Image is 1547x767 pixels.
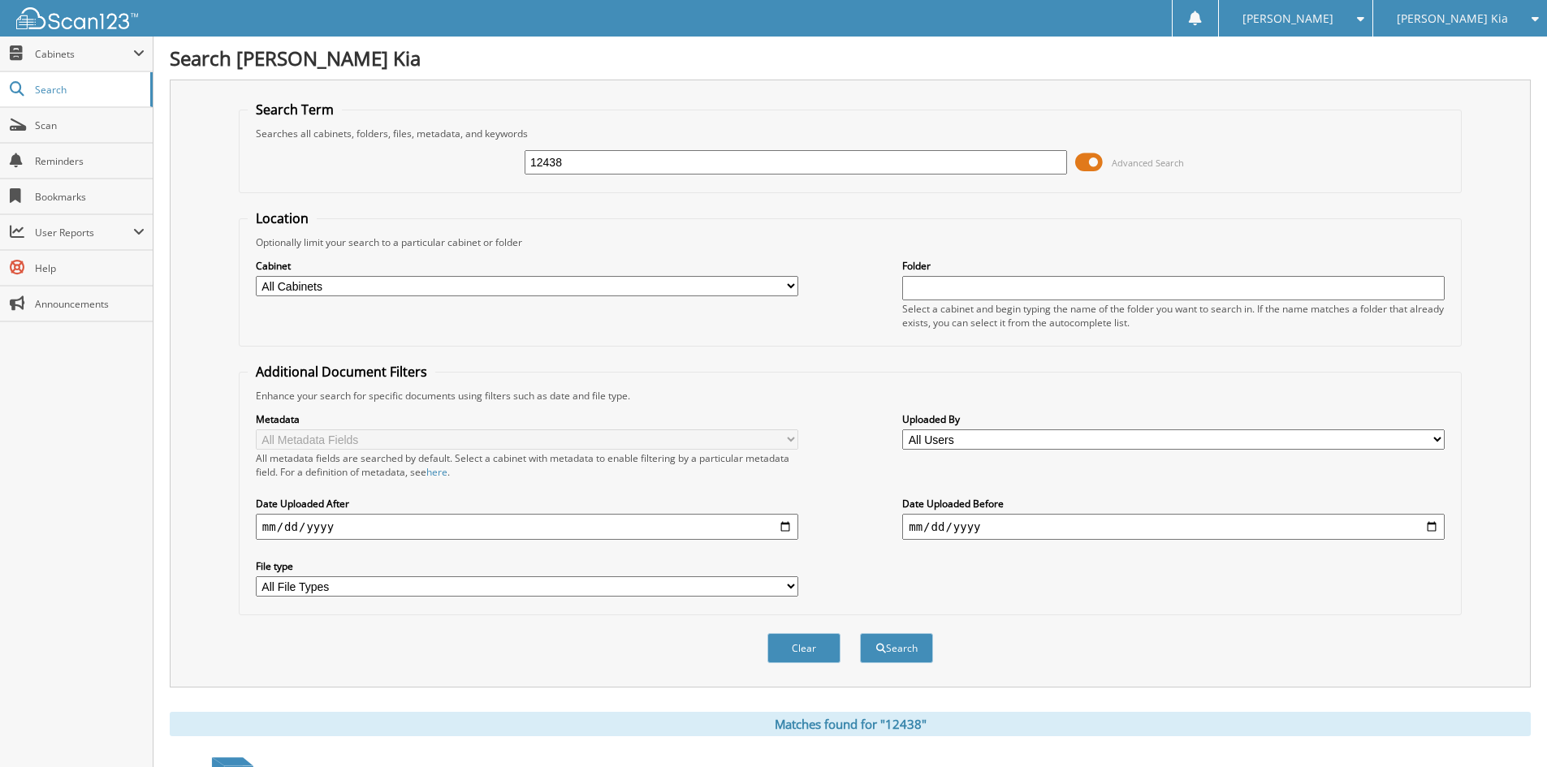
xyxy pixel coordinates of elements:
h1: Search [PERSON_NAME] Kia [170,45,1531,71]
span: Scan [35,118,145,132]
span: [PERSON_NAME] Kia [1397,14,1508,24]
span: Search [35,83,142,97]
span: Announcements [35,297,145,311]
span: User Reports [35,226,133,239]
div: Optionally limit your search to a particular cabinet or folder [248,235,1453,249]
div: Select a cabinet and begin typing the name of the folder you want to search in. If the name match... [902,302,1445,330]
label: Date Uploaded After [256,497,798,511]
label: Folder [902,259,1445,273]
a: here [426,465,447,479]
input: end [902,514,1445,540]
label: Date Uploaded Before [902,497,1445,511]
span: Bookmarks [35,190,145,204]
label: Metadata [256,412,798,426]
span: Cabinets [35,47,133,61]
div: Enhance your search for specific documents using filters such as date and file type. [248,389,1453,403]
span: Reminders [35,154,145,168]
span: Help [35,261,145,275]
div: All metadata fields are searched by default. Select a cabinet with metadata to enable filtering b... [256,451,798,479]
legend: Location [248,209,317,227]
label: Cabinet [256,259,798,273]
img: scan123-logo-white.svg [16,7,138,29]
div: Searches all cabinets, folders, files, metadata, and keywords [248,127,1453,140]
legend: Search Term [248,101,342,118]
label: File type [256,559,798,573]
label: Uploaded By [902,412,1445,426]
span: [PERSON_NAME] [1242,14,1333,24]
div: Matches found for "12438" [170,712,1531,736]
legend: Additional Document Filters [248,363,435,381]
input: start [256,514,798,540]
button: Search [860,633,933,663]
button: Clear [767,633,840,663]
span: Advanced Search [1112,157,1184,169]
